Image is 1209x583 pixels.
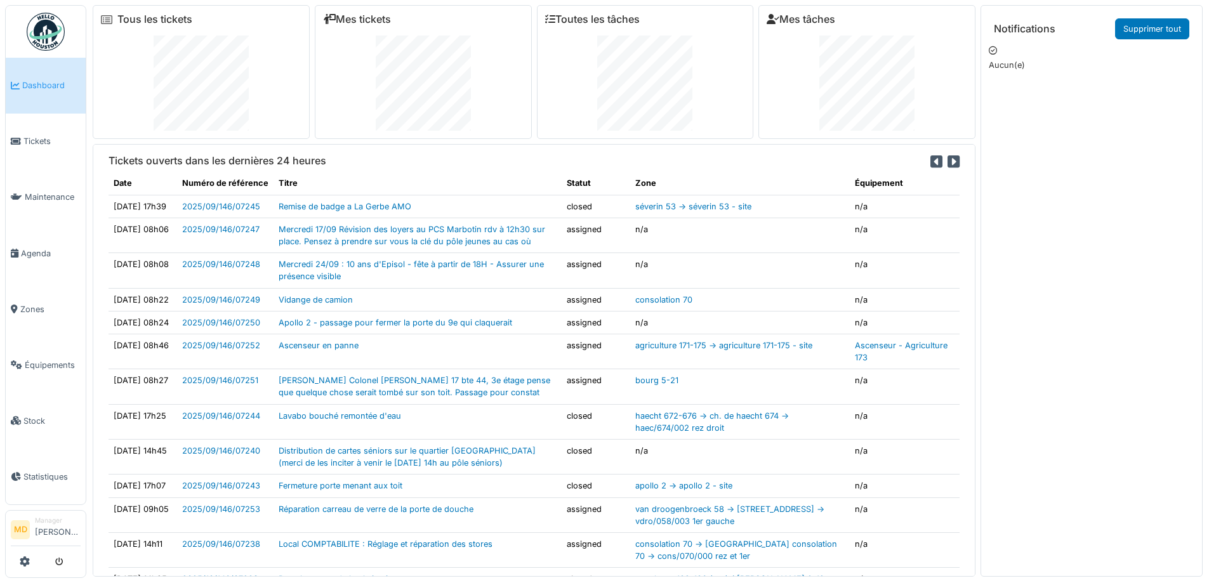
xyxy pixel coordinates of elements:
a: 2025/09/146/07245 [182,202,260,211]
a: séverin 53 -> séverin 53 - site [635,202,751,211]
td: n/a [850,288,960,311]
th: Date [109,172,177,195]
td: n/a [850,311,960,334]
td: closed [562,440,630,475]
span: Dashboard [22,79,81,91]
td: assigned [562,532,630,567]
a: 2025/09/146/07253 [182,504,260,514]
span: Agenda [21,247,81,259]
td: [DATE] 14h11 [109,532,177,567]
th: Titre [274,172,562,195]
span: Équipements [25,359,81,371]
span: Statistiques [23,471,81,483]
a: agriculture 171-175 -> agriculture 171-175 - site [635,341,812,350]
a: Toutes les tâches [545,13,640,25]
td: [DATE] 08h06 [109,218,177,252]
a: 2025/09/146/07248 [182,259,260,269]
a: MD Manager[PERSON_NAME] [11,516,81,546]
a: Mes tâches [767,13,835,25]
a: consolation 70 -> [GEOGRAPHIC_DATA] consolation 70 -> cons/070/000 rez et 1er [635,539,837,561]
a: Équipements [6,337,86,393]
a: Apollo 2 - passage pour fermer la porte du 9e qui claquerait [279,318,512,327]
td: [DATE] 17h25 [109,404,177,439]
a: Distribution de cartes séniors sur le quartier [GEOGRAPHIC_DATA] (merci de les inciter à venir le... [279,446,536,468]
td: n/a [850,475,960,497]
td: n/a [850,369,960,404]
td: [DATE] 08h27 [109,369,177,404]
a: Fermeture porte menant aux toit [279,481,402,490]
a: 2025/09/146/07240 [182,446,260,455]
a: Vidange de camion [279,295,353,305]
a: Remise de badge a La Gerbe AMO [279,202,411,211]
td: closed [562,404,630,439]
td: n/a [850,532,960,567]
td: n/a [850,404,960,439]
a: Mes tickets [323,13,391,25]
th: Statut [562,172,630,195]
th: Numéro de référence [177,172,274,195]
td: n/a [850,218,960,252]
div: Manager [35,516,81,525]
a: 2025/09/146/07251 [182,376,258,385]
td: closed [562,195,630,218]
td: [DATE] 08h08 [109,253,177,288]
h6: Notifications [994,23,1055,35]
span: Zones [20,303,81,315]
p: Aucun(e) [989,59,1194,71]
a: Ascenseur - Agriculture 173 [855,341,948,362]
a: 2025/09/146/07244 [182,411,260,421]
a: Ascenseur en panne [279,341,359,350]
span: Tickets [23,135,81,147]
li: [PERSON_NAME] [35,516,81,543]
td: closed [562,475,630,497]
a: 2025/09/146/07252 [182,341,260,350]
a: Tickets [6,114,86,169]
td: n/a [850,497,960,532]
a: consolation 70 [635,295,692,305]
td: [DATE] 17h39 [109,195,177,218]
a: Mercredi 17/09 Révision des loyers au PCS Marbotin rdv à 12h30 sur place. Pensez à prendre sur vo... [279,225,545,246]
a: Zones [6,281,86,337]
a: apollo 2 -> apollo 2 - site [635,481,732,490]
a: Statistiques [6,449,86,504]
td: assigned [562,369,630,404]
a: [PERSON_NAME] Colonel [PERSON_NAME] 17 bte 44, 3e étage pense que quelque chose serait tombé sur ... [279,376,550,397]
span: Stock [23,415,81,427]
a: Tous les tickets [117,13,192,25]
td: n/a [630,440,850,475]
a: Réparation carreau de verre de la porte de douche [279,504,473,514]
td: assigned [562,218,630,252]
a: Maintenance [6,169,86,225]
a: 2025/09/146/07247 [182,225,260,234]
td: [DATE] 09h05 [109,497,177,532]
li: MD [11,520,30,539]
td: assigned [562,311,630,334]
a: van droogenbroeck 58 -> [STREET_ADDRESS] -> vdro/058/003 1er gauche [635,504,824,526]
a: Mercredi 24/09 : 10 ans d'Episol - fête à partir de 18H - Assurer une présence visible [279,259,544,281]
h6: Tickets ouverts dans les dernières 24 heures [109,155,326,167]
th: Zone [630,172,850,195]
td: assigned [562,253,630,288]
th: Équipement [850,172,960,195]
td: n/a [630,253,850,288]
a: Dashboard [6,58,86,114]
a: Stock [6,393,86,449]
td: n/a [850,440,960,475]
td: n/a [630,311,850,334]
td: [DATE] 08h22 [109,288,177,311]
a: bourg 5-21 [635,376,678,385]
a: 2025/09/146/07250 [182,318,260,327]
a: 2025/09/146/07249 [182,295,260,305]
a: 2025/09/146/07243 [182,481,260,490]
td: assigned [562,497,630,532]
td: assigned [562,288,630,311]
td: [DATE] 17h07 [109,475,177,497]
a: Lavabo bouché remontée d'eau [279,411,401,421]
td: [DATE] 14h45 [109,440,177,475]
td: n/a [630,218,850,252]
a: Agenda [6,225,86,281]
img: Badge_color-CXgf-gQk.svg [27,13,65,51]
td: n/a [850,195,960,218]
td: n/a [850,253,960,288]
a: 2025/09/146/07238 [182,539,260,549]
